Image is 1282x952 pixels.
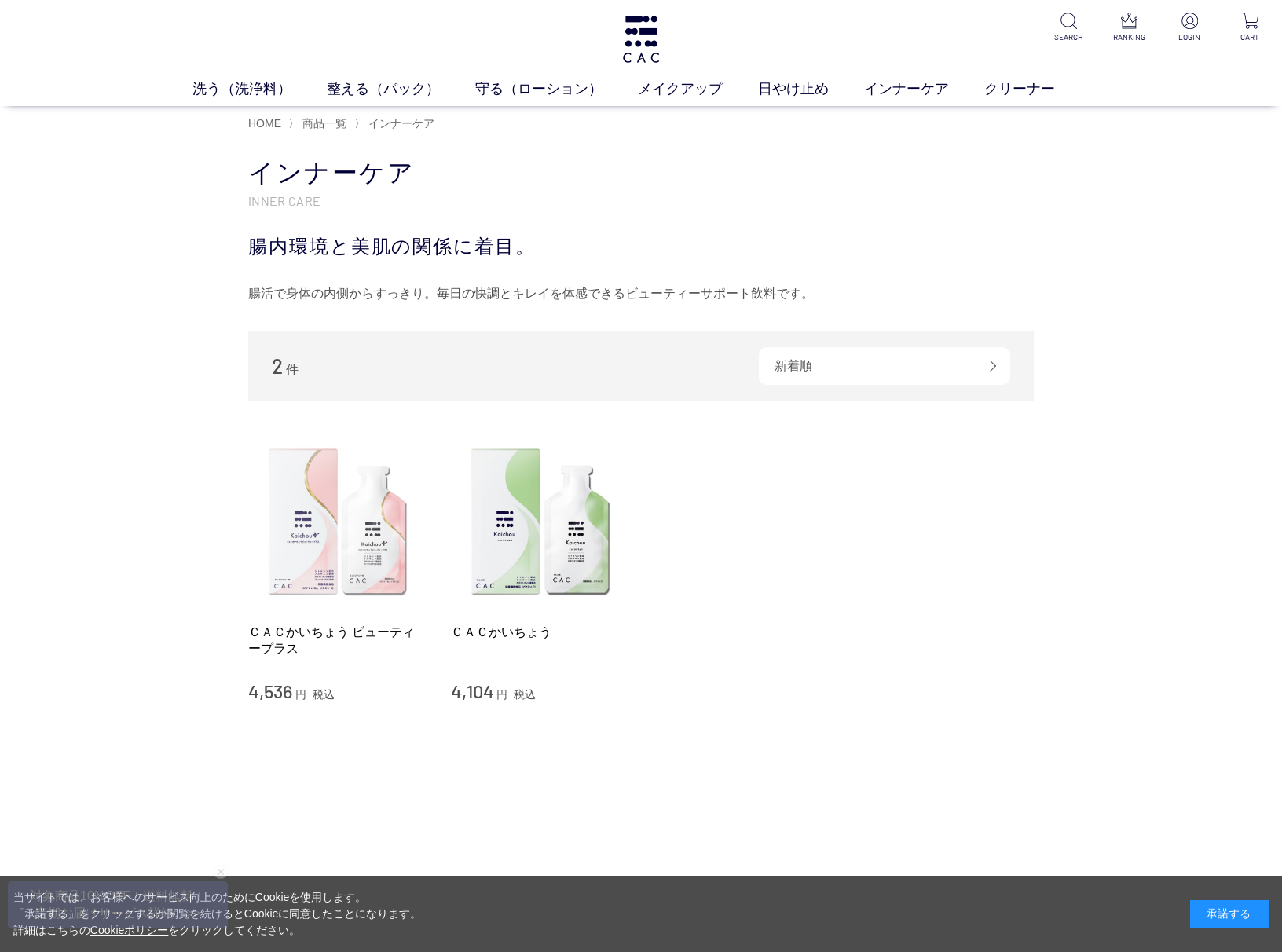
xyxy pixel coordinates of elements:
[496,688,507,701] span: 円
[354,116,438,131] li: 〉
[984,79,1090,100] a: クリーナー
[451,624,630,640] a: ＣＡＣかいちょう
[1110,31,1148,43] p: RANKING
[365,117,434,130] a: インナーケア
[1231,31,1269,43] p: CART
[248,679,292,702] span: 4,536
[638,79,758,100] a: メイクアップ
[1049,31,1088,43] p: SEARCH
[248,281,1034,306] div: 腸活で身体の内側からすっきり。毎日の快調とキレイを体感できるビューティーサポート飲料です。
[1170,13,1209,43] a: LOGIN
[248,192,1034,209] p: INNER CARE
[272,353,283,378] span: 2
[313,688,335,701] span: 税込
[248,117,281,130] a: HOME
[248,624,427,657] a: ＣＡＣかいちょう ビューティープラス
[758,79,864,100] a: 日やけ止め
[514,688,536,701] span: 税込
[286,363,299,376] span: 件
[299,117,346,130] a: 商品一覧
[1110,13,1148,43] a: RANKING
[248,156,1034,190] h1: インナーケア
[295,688,306,701] span: 円
[475,79,638,100] a: 守る（ローション）
[302,117,346,130] span: 商品一覧
[759,347,1010,385] div: 新着順
[1190,900,1269,928] div: 承諾する
[864,79,984,100] a: インナーケア
[621,16,661,63] img: logo
[1170,31,1209,43] p: LOGIN
[451,432,630,611] img: ＣＡＣかいちょう
[1049,13,1088,43] a: SEARCH
[1231,13,1269,43] a: CART
[368,117,434,130] span: インナーケア
[248,432,427,611] img: ＣＡＣかいちょう ビューティープラス
[327,79,475,100] a: 整える（パック）
[288,116,350,131] li: 〉
[192,79,327,100] a: 洗う（洗浄料）
[451,679,494,702] span: 4,104
[248,233,1034,261] div: 腸内環境と美肌の関係に着目。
